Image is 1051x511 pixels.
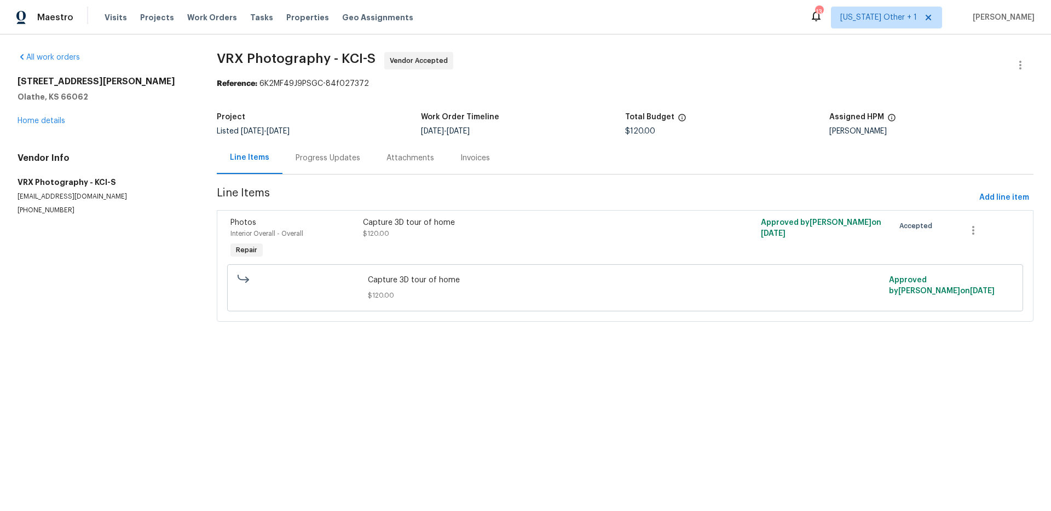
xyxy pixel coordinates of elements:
[363,217,688,228] div: Capture 3D tour of home
[18,91,190,102] h5: Olathe, KS 66062
[899,220,937,231] span: Accepted
[979,191,1029,205] span: Add line item
[250,14,273,21] span: Tasks
[421,127,470,135] span: -
[625,127,655,135] span: $120.00
[296,153,360,164] div: Progress Updates
[968,12,1035,23] span: [PERSON_NAME]
[105,12,127,23] span: Visits
[217,188,975,208] span: Line Items
[230,152,269,163] div: Line Items
[187,12,237,23] span: Work Orders
[421,127,444,135] span: [DATE]
[217,78,1033,89] div: 6K2MF49J9PSGC-84f027372
[217,80,257,88] b: Reference:
[286,12,329,23] span: Properties
[230,230,303,237] span: Interior Overall - Overall
[230,219,256,227] span: Photos
[18,153,190,164] h4: Vendor Info
[18,117,65,125] a: Home details
[840,12,917,23] span: [US_STATE] Other + 1
[267,127,290,135] span: [DATE]
[421,113,499,121] h5: Work Order Timeline
[217,52,376,65] span: VRX Photography - KCI-S
[241,127,290,135] span: -
[386,153,434,164] div: Attachments
[390,55,452,66] span: Vendor Accepted
[241,127,264,135] span: [DATE]
[18,54,80,61] a: All work orders
[18,76,190,87] h2: [STREET_ADDRESS][PERSON_NAME]
[217,127,290,135] span: Listed
[342,12,413,23] span: Geo Assignments
[460,153,490,164] div: Invoices
[232,245,262,255] span: Repair
[761,219,881,237] span: Approved by [PERSON_NAME] on
[18,206,190,215] p: [PHONE_NUMBER]
[447,127,470,135] span: [DATE]
[140,12,174,23] span: Projects
[18,177,190,188] h5: VRX Photography - KCI-S
[889,276,995,295] span: Approved by [PERSON_NAME] on
[678,113,686,127] span: The total cost of line items that have been proposed by Opendoor. This sum includes line items th...
[829,127,1033,135] div: [PERSON_NAME]
[625,113,674,121] h5: Total Budget
[887,113,896,127] span: The hpm assigned to this work order.
[18,192,190,201] p: [EMAIL_ADDRESS][DOMAIN_NAME]
[829,113,884,121] h5: Assigned HPM
[37,12,73,23] span: Maestro
[761,230,786,237] span: [DATE]
[368,290,882,301] span: $120.00
[975,188,1033,208] button: Add line item
[217,113,245,121] h5: Project
[363,230,389,237] span: $120.00
[815,7,823,18] div: 13
[970,287,995,295] span: [DATE]
[368,275,882,286] span: Capture 3D tour of home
